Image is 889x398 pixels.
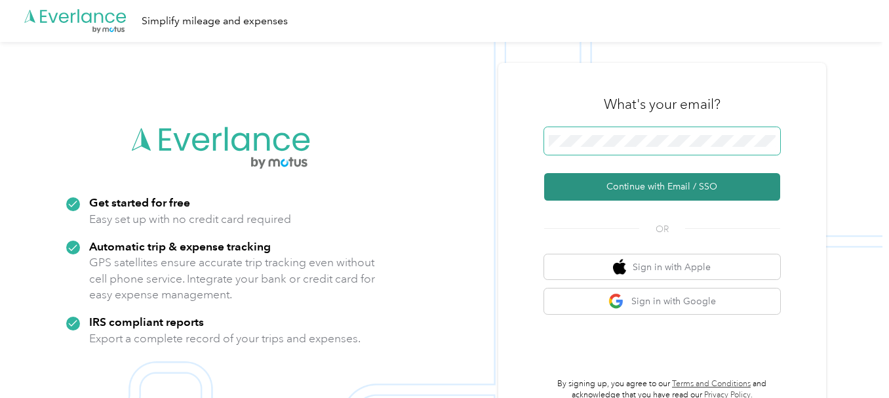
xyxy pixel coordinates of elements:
p: GPS satellites ensure accurate trip tracking even without cell phone service. Integrate your bank... [89,254,376,303]
p: Export a complete record of your trips and expenses. [89,330,361,347]
a: Terms and Conditions [672,379,751,389]
button: apple logoSign in with Apple [544,254,780,280]
button: Continue with Email / SSO [544,173,780,201]
h3: What's your email? [604,95,721,113]
span: OR [639,222,685,236]
strong: Automatic trip & expense tracking [89,239,271,253]
strong: IRS compliant reports [89,315,204,328]
strong: Get started for free [89,195,190,209]
img: apple logo [613,259,626,275]
div: Simplify mileage and expenses [142,13,288,30]
p: Easy set up with no credit card required [89,211,291,228]
img: google logo [608,293,625,309]
button: google logoSign in with Google [544,289,780,314]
